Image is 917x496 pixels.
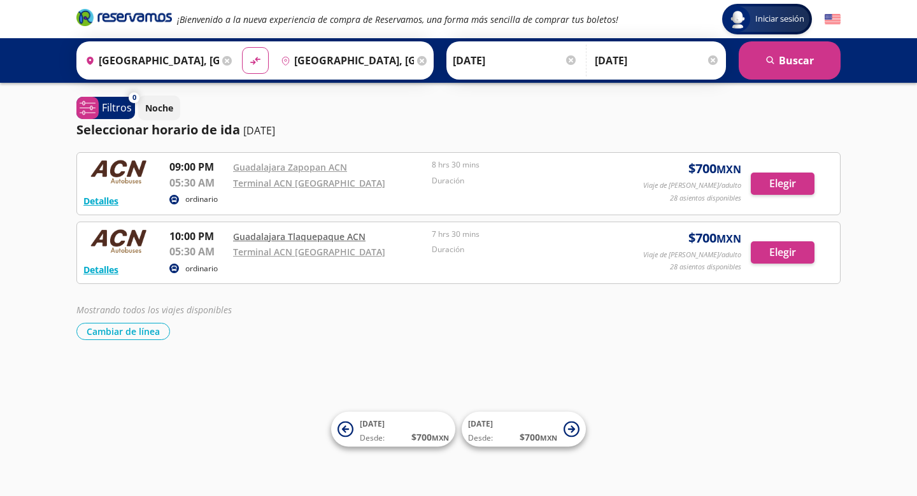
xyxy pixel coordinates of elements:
span: $ 700 [520,430,557,444]
span: [DATE] [360,418,385,429]
input: Buscar Destino [276,45,415,76]
input: Opcional [595,45,720,76]
input: Elegir Fecha [453,45,578,76]
span: Iniciar sesión [750,13,809,25]
small: MXN [716,232,741,246]
p: 05:30 AM [169,244,227,259]
p: Viaje de [PERSON_NAME]/adulto [643,250,741,260]
p: 09:00 PM [169,159,227,174]
p: ordinario [185,194,218,205]
a: Terminal ACN [GEOGRAPHIC_DATA] [233,177,385,189]
a: Terminal ACN [GEOGRAPHIC_DATA] [233,246,385,258]
p: [DATE] [243,123,275,138]
span: 0 [132,92,136,103]
button: 0Filtros [76,97,135,119]
img: RESERVAMOS [83,159,153,185]
em: ¡Bienvenido a la nueva experiencia de compra de Reservamos, una forma más sencilla de comprar tus... [177,13,618,25]
span: [DATE] [468,418,493,429]
small: MXN [716,162,741,176]
p: ordinario [185,263,218,274]
p: 10:00 PM [169,229,227,244]
a: Guadalajara Zapopan ACN [233,161,347,173]
i: Brand Logo [76,8,172,27]
button: Elegir [751,241,814,264]
p: 7 hrs 30 mins [432,229,624,240]
input: Buscar Origen [80,45,219,76]
span: $ 700 [688,229,741,248]
button: [DATE]Desde:$700MXN [331,412,455,447]
button: Noche [138,96,180,120]
button: English [825,11,841,27]
span: $ 700 [411,430,449,444]
p: Viaje de [PERSON_NAME]/adulto [643,180,741,191]
button: Detalles [83,263,118,276]
p: 28 asientos disponibles [670,262,741,273]
button: Detalles [83,194,118,208]
button: Cambiar de línea [76,323,170,340]
a: Brand Logo [76,8,172,31]
a: Guadalajara Tlaquepaque ACN [233,230,366,243]
p: 28 asientos disponibles [670,193,741,204]
p: Filtros [102,100,132,115]
img: RESERVAMOS [83,229,153,254]
small: MXN [540,433,557,443]
button: [DATE]Desde:$700MXN [462,412,586,447]
button: Elegir [751,173,814,195]
span: Desde: [468,432,493,444]
em: Mostrando todos los viajes disponibles [76,304,232,316]
p: Noche [145,101,173,115]
span: $ 700 [688,159,741,178]
button: Buscar [739,41,841,80]
p: 8 hrs 30 mins [432,159,624,171]
p: 05:30 AM [169,175,227,190]
span: Desde: [360,432,385,444]
p: Seleccionar horario de ida [76,120,240,139]
p: Duración [432,244,624,255]
p: Duración [432,175,624,187]
small: MXN [432,433,449,443]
